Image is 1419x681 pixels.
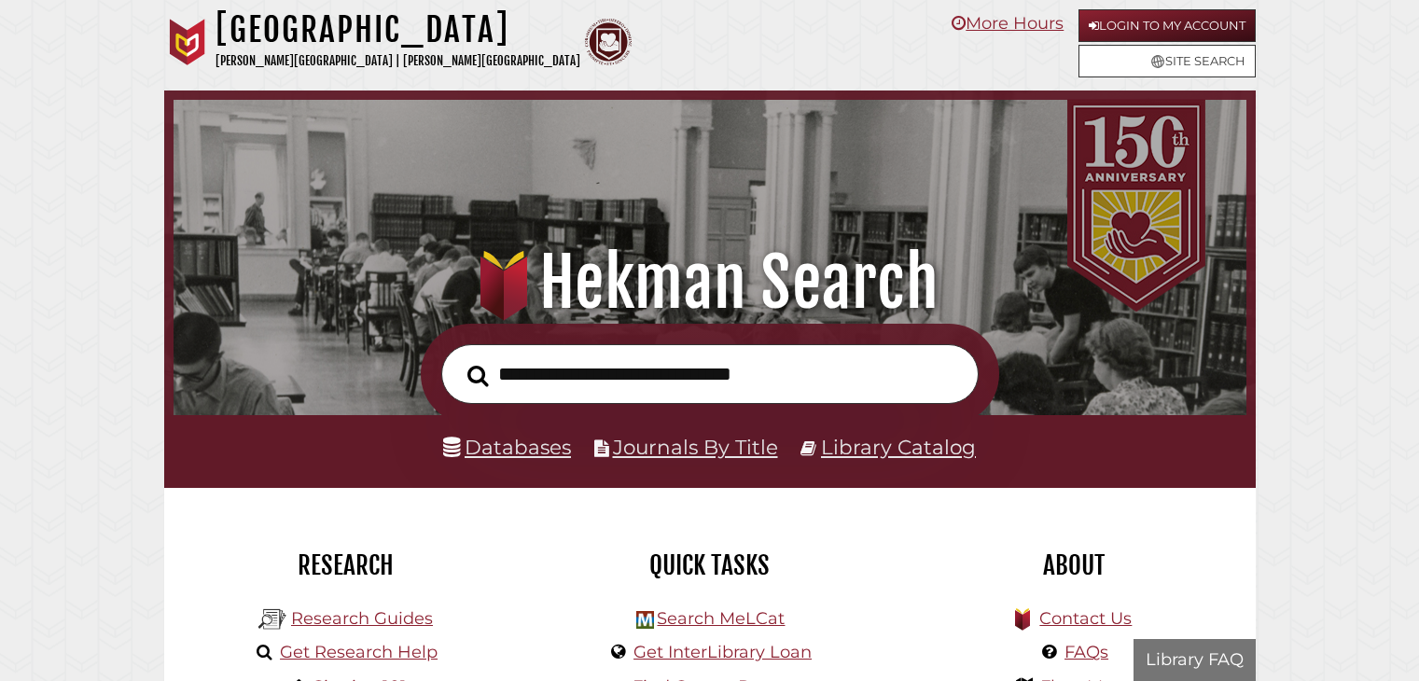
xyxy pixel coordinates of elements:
a: Search MeLCat [657,608,785,629]
a: Contact Us [1039,608,1132,629]
p: [PERSON_NAME][GEOGRAPHIC_DATA] | [PERSON_NAME][GEOGRAPHIC_DATA] [216,50,580,72]
img: Hekman Library Logo [258,605,286,633]
a: Get InterLibrary Loan [633,642,812,662]
button: Search [458,359,498,392]
a: Journals By Title [613,435,778,459]
a: Research Guides [291,608,433,629]
h1: [GEOGRAPHIC_DATA] [216,9,580,50]
img: Calvin University [164,19,211,65]
h2: Research [178,549,514,581]
h1: Hekman Search [194,242,1224,324]
a: Get Research Help [280,642,438,662]
a: Library Catalog [821,435,976,459]
a: Databases [443,435,571,459]
i: Search [467,364,489,386]
a: FAQs [1064,642,1108,662]
img: Hekman Library Logo [636,611,654,629]
a: Site Search [1078,45,1256,77]
a: More Hours [952,13,1064,34]
a: Login to My Account [1078,9,1256,42]
h2: Quick Tasks [542,549,878,581]
img: Calvin Theological Seminary [585,19,632,65]
h2: About [906,549,1242,581]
